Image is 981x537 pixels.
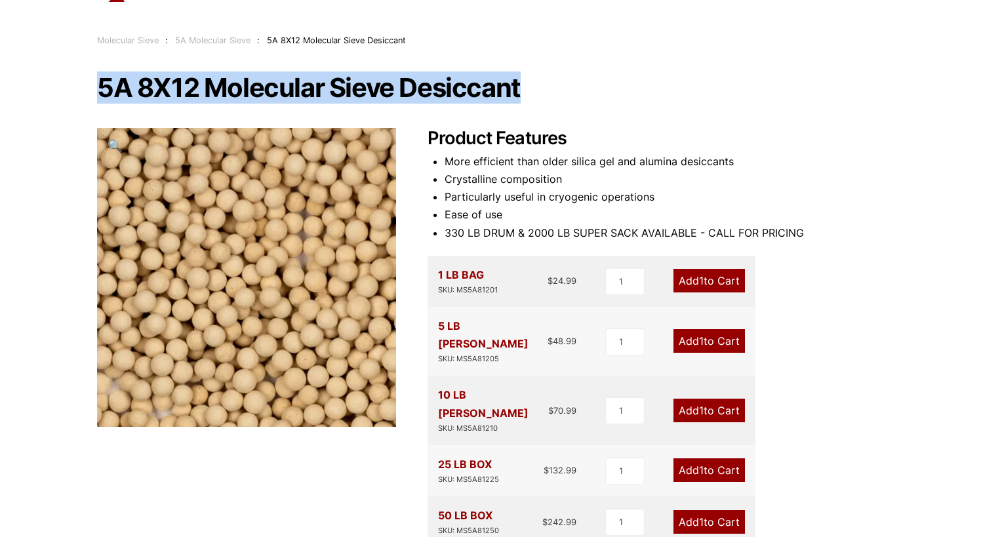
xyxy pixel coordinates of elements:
[445,188,884,206] li: Particularly useful in cryogenic operations
[97,128,133,164] a: View full-screen image gallery
[673,269,745,292] a: Add1to Cart
[699,464,704,477] span: 1
[699,404,704,417] span: 1
[438,507,499,537] div: 50 LB BOX
[544,465,576,475] bdi: 132.99
[445,153,884,170] li: More efficient than older silica gel and alumina desiccants
[673,399,745,422] a: Add1to Cart
[548,405,553,416] span: $
[548,405,576,416] bdi: 70.99
[97,35,159,45] a: Molecular Sieve
[438,386,548,434] div: 10 LB [PERSON_NAME]
[438,266,498,296] div: 1 LB BAG
[548,336,576,346] bdi: 48.99
[699,274,704,287] span: 1
[548,275,576,286] bdi: 24.99
[438,525,499,537] div: SKU: MS5A81250
[438,284,498,296] div: SKU: MS5A81201
[97,74,884,102] h1: 5A 8X12 Molecular Sieve Desiccant
[699,334,704,348] span: 1
[544,465,549,475] span: $
[699,515,704,528] span: 1
[445,206,884,224] li: Ease of use
[548,336,553,346] span: $
[445,170,884,188] li: Crystalline composition
[175,35,250,45] a: 5A Molecular Sieve
[673,329,745,353] a: Add1to Cart
[267,35,406,45] span: 5A 8X12 Molecular Sieve Desiccant
[548,275,553,286] span: $
[428,128,884,149] h2: Product Features
[438,353,548,365] div: SKU: MS5A81205
[108,138,123,153] span: 🔍
[542,517,576,527] bdi: 242.99
[438,422,548,435] div: SKU: MS5A81210
[445,224,884,242] li: 330 LB DRUM & 2000 LB SUPER SACK AVAILABLE - CALL FOR PRICING
[438,456,499,486] div: 25 LB BOX
[542,517,548,527] span: $
[673,458,745,482] a: Add1to Cart
[257,35,260,45] span: :
[673,510,745,534] a: Add1to Cart
[438,317,548,365] div: 5 LB [PERSON_NAME]
[438,473,499,486] div: SKU: MS5A81225
[165,35,168,45] span: :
